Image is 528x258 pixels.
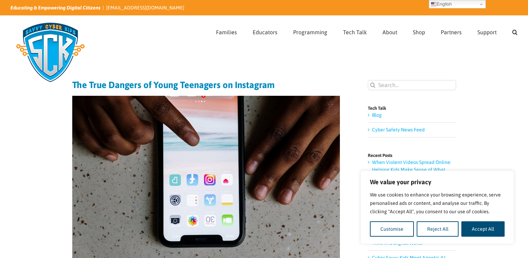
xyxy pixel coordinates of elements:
[10,5,101,10] i: Educating & Empowering Digital Citizens
[477,16,497,46] a: Support
[293,16,327,46] a: Programming
[441,16,462,46] a: Partners
[461,221,505,237] button: Accept All
[382,16,397,46] a: About
[106,5,184,10] a: [EMAIL_ADDRESS][DOMAIN_NAME]
[372,159,451,180] a: When Violent Videos Spread Online: Helping Kids Make Sense of What They See
[477,29,497,35] span: Support
[413,29,425,35] span: Shop
[216,29,237,35] span: Families
[368,153,456,158] h4: Recent Posts
[431,1,437,7] img: en
[253,29,277,35] span: Educators
[512,16,518,46] a: Search
[372,127,425,132] a: Cyber Safety News Feed
[382,29,397,35] span: About
[370,191,505,216] p: We use cookies to enhance your browsing experience, serve personalised ads or content, and analys...
[368,106,456,110] h4: Tech Talk
[216,16,518,46] nav: Main Menu
[413,16,425,46] a: Shop
[370,178,505,186] p: We value your privacy
[368,80,378,90] input: Search
[441,29,462,35] span: Partners
[343,16,367,46] a: Tech Talk
[417,221,459,237] button: Reject All
[372,112,382,118] a: Blog
[343,29,367,35] span: Tech Talk
[216,16,237,46] a: Families
[10,17,90,87] img: Savvy Cyber Kids Logo
[370,221,414,237] button: Customise
[368,80,456,90] input: Search...
[253,16,277,46] a: Educators
[293,29,327,35] span: Programming
[72,80,340,90] h1: The True Dangers of Young Teenagers on Instagram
